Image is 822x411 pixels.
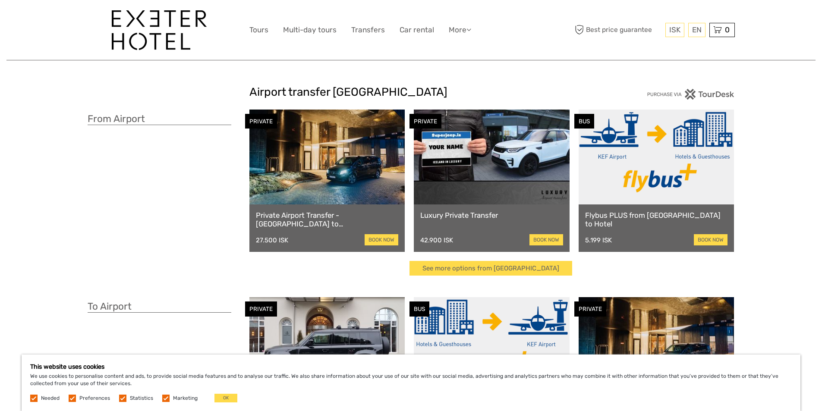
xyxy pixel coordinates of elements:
[245,301,277,317] div: PRIVATE
[724,25,731,34] span: 0
[669,25,680,34] span: ISK
[694,234,728,245] a: book now
[351,24,385,36] a: Transfers
[88,301,231,313] h3: To Airport
[249,85,573,99] h2: Airport transfer [GEOGRAPHIC_DATA]
[12,15,98,22] p: We're away right now. Please check back later!
[585,236,612,244] div: 5.199 ISK
[574,114,594,129] div: BUS
[365,234,398,245] a: book now
[647,89,734,100] img: PurchaseViaTourDesk.png
[173,395,198,402] label: Marketing
[409,114,441,129] div: PRIVATE
[245,114,277,129] div: PRIVATE
[130,395,153,402] label: Statistics
[214,394,237,402] button: OK
[30,363,792,370] h5: This website uses cookies
[529,234,563,245] a: book now
[22,355,800,411] div: We use cookies to personalise content and ads, to provide social media features and to analyse ou...
[409,301,429,317] div: BUS
[409,261,572,276] a: See more options from [GEOGRAPHIC_DATA]
[256,211,399,229] a: Private Airport Transfer - [GEOGRAPHIC_DATA] to [GEOGRAPHIC_DATA]
[41,395,60,402] label: Needed
[88,113,231,125] h3: From Airport
[420,211,563,220] a: Luxury Private Transfer
[112,10,207,50] img: 1336-96d47ae6-54fc-4907-bf00-0fbf285a6419_logo_big.jpg
[585,211,728,229] a: Flybus PLUS from [GEOGRAPHIC_DATA] to Hotel
[79,395,110,402] label: Preferences
[249,24,268,36] a: Tours
[256,236,288,244] div: 27.500 ISK
[420,236,453,244] div: 42.900 ISK
[283,24,337,36] a: Multi-day tours
[573,23,663,37] span: Best price guarantee
[449,24,471,36] a: More
[400,24,434,36] a: Car rental
[688,23,705,37] div: EN
[99,13,110,24] button: Open LiveChat chat widget
[574,301,606,317] div: PRIVATE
